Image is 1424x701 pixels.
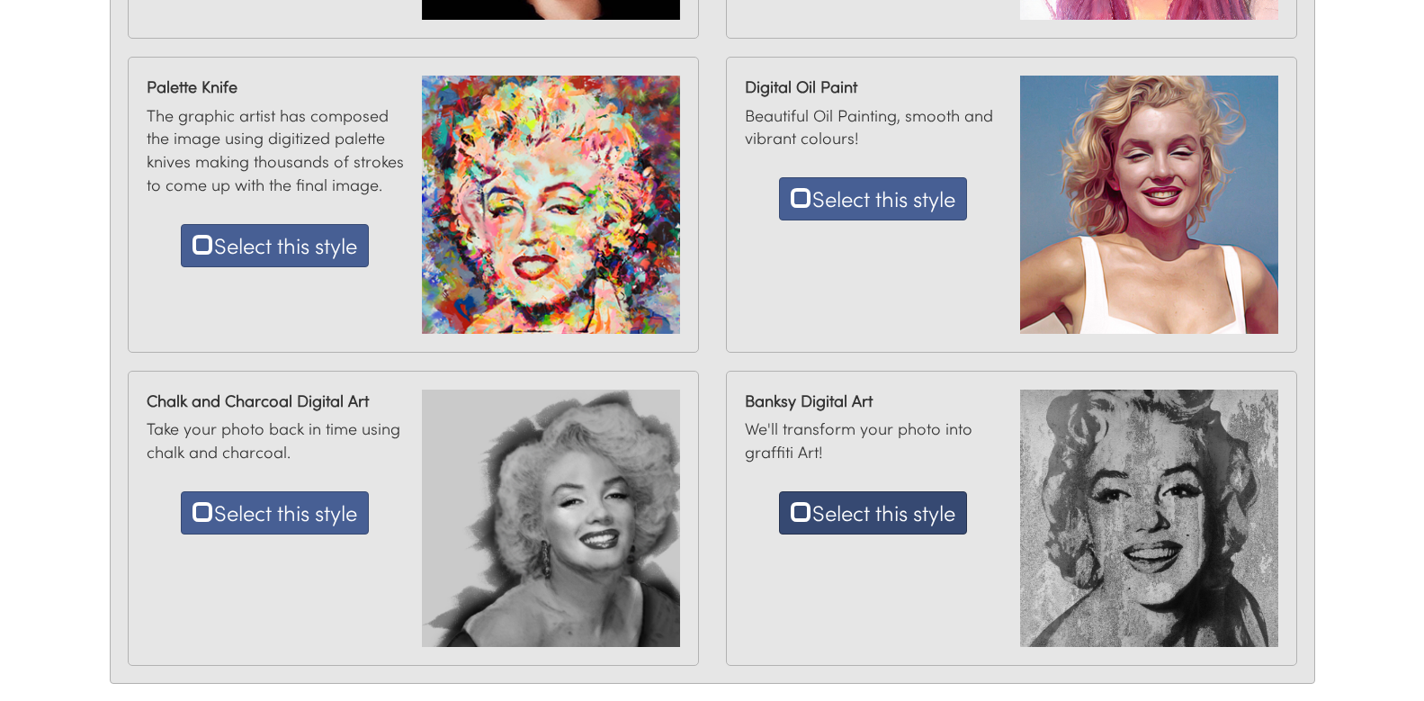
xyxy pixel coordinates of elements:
[138,381,414,544] div: Take your photo back in time using chalk and charcoal.
[736,67,1012,229] div: Beautiful Oil Painting, smooth and vibrant colours!
[147,76,405,99] strong: Palette Knife
[745,390,1003,413] strong: Banksy Digital Art
[736,381,1012,544] div: We'll transform your photo into graffiti Art!
[1020,390,1278,648] img: mono canvas
[422,390,680,648] img: mono canvas
[181,491,369,535] button: Select this style
[779,177,967,220] button: Select this style
[1020,76,1278,334] img: mono canvas
[138,67,414,276] div: The graphic artist has composed the image using digitized palette knives making thousands of stro...
[422,76,680,334] img: mono canvas
[181,224,369,267] button: Select this style
[779,491,967,535] button: Select this style
[745,76,1003,99] strong: Digital Oil Paint
[147,390,405,413] strong: Chalk and Charcoal Digital Art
